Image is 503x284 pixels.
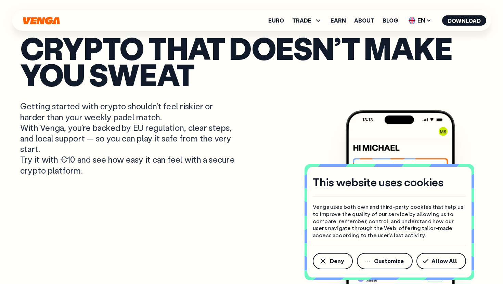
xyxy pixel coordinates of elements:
[442,15,486,26] button: Download
[20,101,236,175] p: Getting started with crypto shouldn’t feel riskier or harder than your weekly padel match. With V...
[431,258,457,264] span: Allow All
[330,258,344,264] span: Deny
[268,18,284,23] a: Euro
[374,258,404,264] span: Customize
[22,17,61,25] svg: Home
[354,18,374,23] a: About
[292,16,322,25] span: TRADE
[409,17,415,24] img: flag-uk
[292,18,311,23] span: TRADE
[383,18,398,23] a: Blog
[331,18,346,23] a: Earn
[20,35,483,87] p: Crypto that doesn’t make you sweat
[406,15,434,26] span: EN
[313,203,466,239] p: Venga uses both own and third-party cookies that help us to improve the quality of our service by...
[313,253,353,269] button: Deny
[357,253,413,269] button: Customize
[416,253,466,269] button: Allow All
[313,175,443,189] h4: This website uses cookies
